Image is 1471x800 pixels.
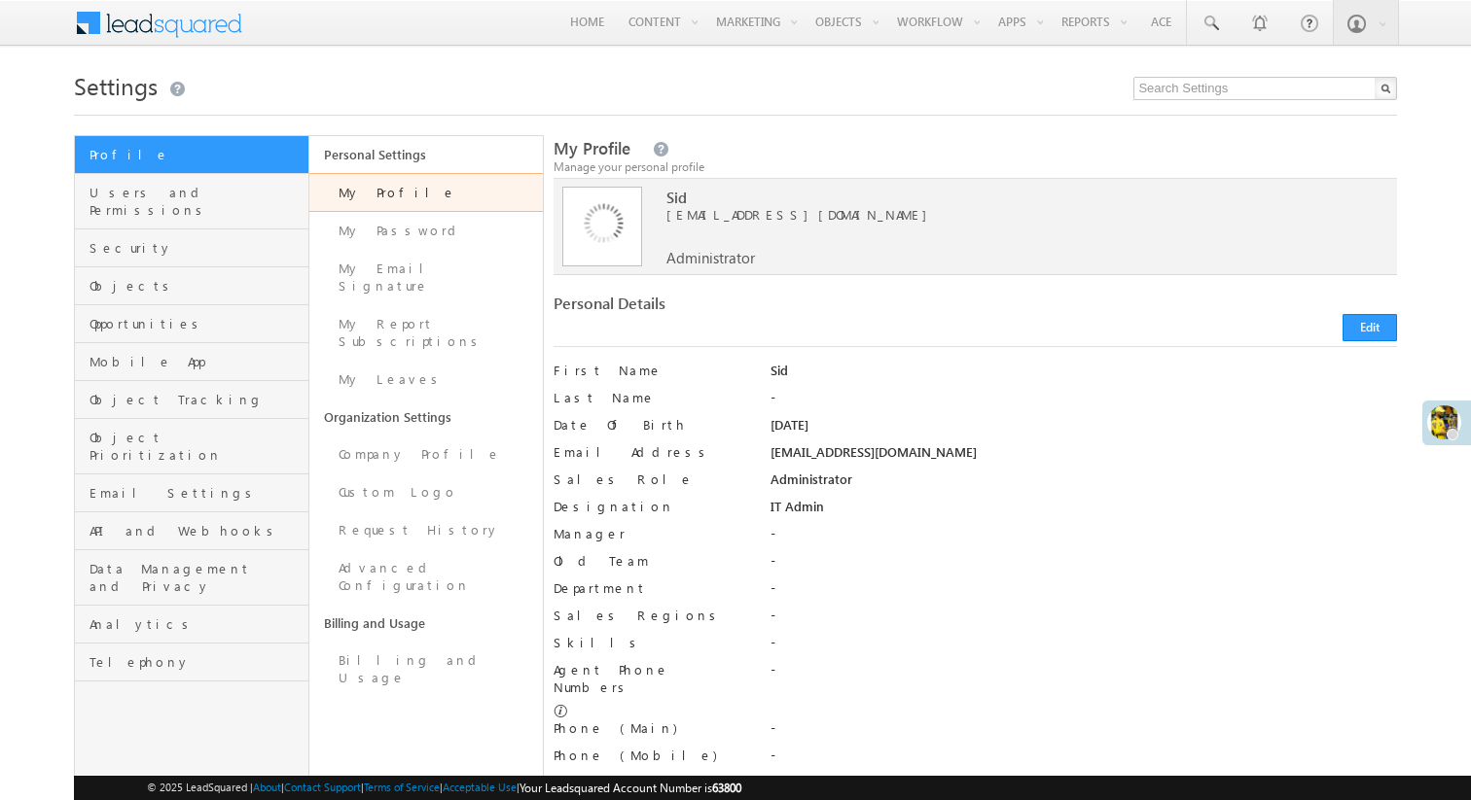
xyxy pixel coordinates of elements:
[90,484,304,502] span: Email Settings
[554,579,748,597] label: Department
[554,552,748,570] label: Old Team
[554,295,964,322] div: Personal Details
[309,642,544,697] a: Billing and Usage
[771,470,1398,498] div: Administrator
[309,136,544,173] a: Personal Settings
[771,443,1398,470] div: [EMAIL_ADDRESS][DOMAIN_NAME]
[309,549,544,605] a: Advanced Configuration
[90,429,304,464] span: Object Prioritization
[309,173,544,212] a: My Profile
[90,239,304,257] span: Security
[75,550,308,606] a: Data Management and Privacy
[554,389,748,406] label: Last Name
[666,249,755,266] span: Administrator
[75,267,308,305] a: Objects
[90,315,304,332] span: Opportunities
[771,579,1398,607] div: -
[554,362,748,379] label: First Name
[75,606,308,643] a: Analytics
[75,643,308,681] a: Telephony
[90,146,304,163] span: Profile
[554,661,748,696] label: Agent Phone Numbers
[554,747,717,764] label: Phone (Mobile)
[309,250,544,305] a: My Email Signature
[712,781,741,795] span: 63800
[309,473,544,511] a: Custom Logo
[771,634,1398,661] div: -
[284,781,361,793] a: Contact Support
[1133,77,1397,100] input: Search Settings
[75,381,308,419] a: Object Tracking
[554,634,748,651] label: Skills
[771,389,1398,416] div: -
[309,605,544,642] a: Billing and Usage
[90,391,304,408] span: Object Tracking
[554,158,1397,176] div: Manage your personal profile
[771,525,1398,552] div: -
[771,362,1398,389] div: Sid
[75,136,308,174] a: Profile
[554,416,748,434] label: Date Of Birth
[75,512,308,550] a: API and Webhooks
[771,498,1398,525] div: IT Admin
[90,353,304,370] span: Mobile App
[309,212,544,250] a: My Password
[309,511,544,549] a: Request History
[554,774,748,791] label: Phone (Others)
[771,416,1398,443] div: [DATE]
[253,781,281,793] a: About
[309,361,544,399] a: My Leaves
[309,305,544,361] a: My Report Subscriptions
[75,305,308,343] a: Opportunities
[90,277,304,295] span: Objects
[554,525,748,542] label: Manager
[554,137,630,159] span: My Profile
[90,184,304,219] span: Users and Permissions
[364,781,440,793] a: Terms of Service
[90,560,304,595] span: Data Management and Privacy
[443,781,517,793] a: Acceptable Use
[771,607,1398,634] div: -
[90,615,304,633] span: Analytics
[520,781,741,795] span: Your Leadsquared Account Number is
[74,70,158,101] span: Settings
[309,399,544,435] a: Organization Settings
[554,719,748,737] label: Phone (Main)
[75,343,308,381] a: Mobile App
[666,189,1342,206] span: Sid
[75,419,308,474] a: Object Prioritization
[771,661,1398,688] div: -
[90,653,304,671] span: Telephony
[554,498,748,515] label: Designation
[90,522,304,539] span: API and Webhooks
[75,229,308,267] a: Security
[771,719,1398,747] div: -
[75,174,308,229] a: Users and Permissions
[147,779,741,797] span: © 2025 LeadSquared | | | | |
[771,747,1398,774] div: -
[554,607,748,624] label: Sales Regions
[771,552,1398,579] div: -
[75,474,308,512] a: Email Settings
[666,206,1342,224] span: [EMAIL_ADDRESS][DOMAIN_NAME]
[554,470,748,488] label: Sales Role
[1343,314,1397,341] button: Edit
[309,435,544,473] a: Company Profile
[554,443,748,461] label: Email Address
